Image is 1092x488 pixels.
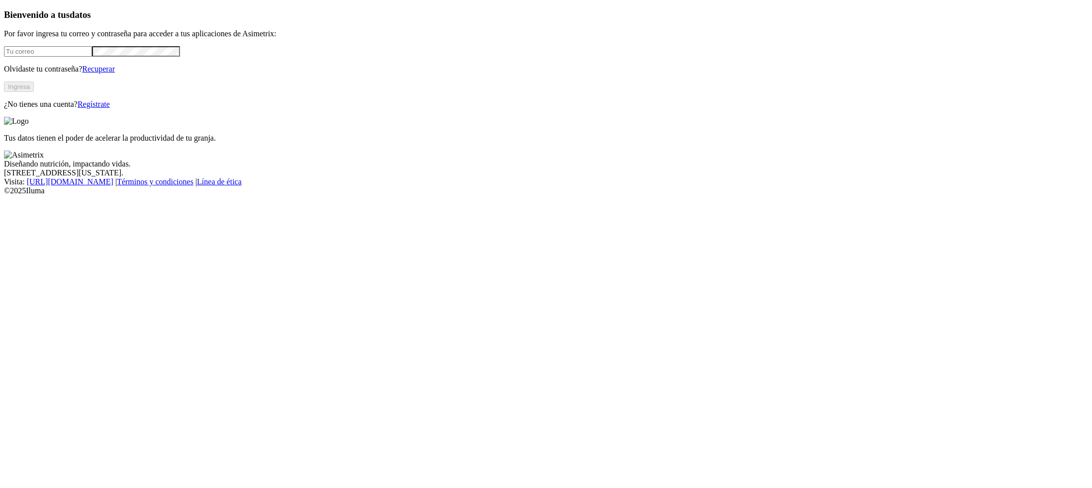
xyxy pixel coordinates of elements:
[70,9,91,20] span: datos
[4,168,1088,177] div: [STREET_ADDRESS][US_STATE].
[4,9,1088,20] h3: Bienvenido a tus
[197,177,242,186] a: Línea de ética
[82,65,115,73] a: Recuperar
[4,134,1088,143] p: Tus datos tienen el poder de acelerar la productividad de tu granja.
[4,29,1088,38] p: Por favor ingresa tu correo y contraseña para acceder a tus aplicaciones de Asimetrix:
[4,81,34,92] button: Ingresa
[4,100,1088,109] p: ¿No tienes una cuenta?
[4,160,1088,168] div: Diseñando nutrición, impactando vidas.
[78,100,110,108] a: Regístrate
[4,65,1088,74] p: Olvidaste tu contraseña?
[117,177,193,186] a: Términos y condiciones
[27,177,113,186] a: [URL][DOMAIN_NAME]
[4,46,92,57] input: Tu correo
[4,151,44,160] img: Asimetrix
[4,186,1088,195] div: © 2025 Iluma
[4,117,29,126] img: Logo
[4,177,1088,186] div: Visita : | |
